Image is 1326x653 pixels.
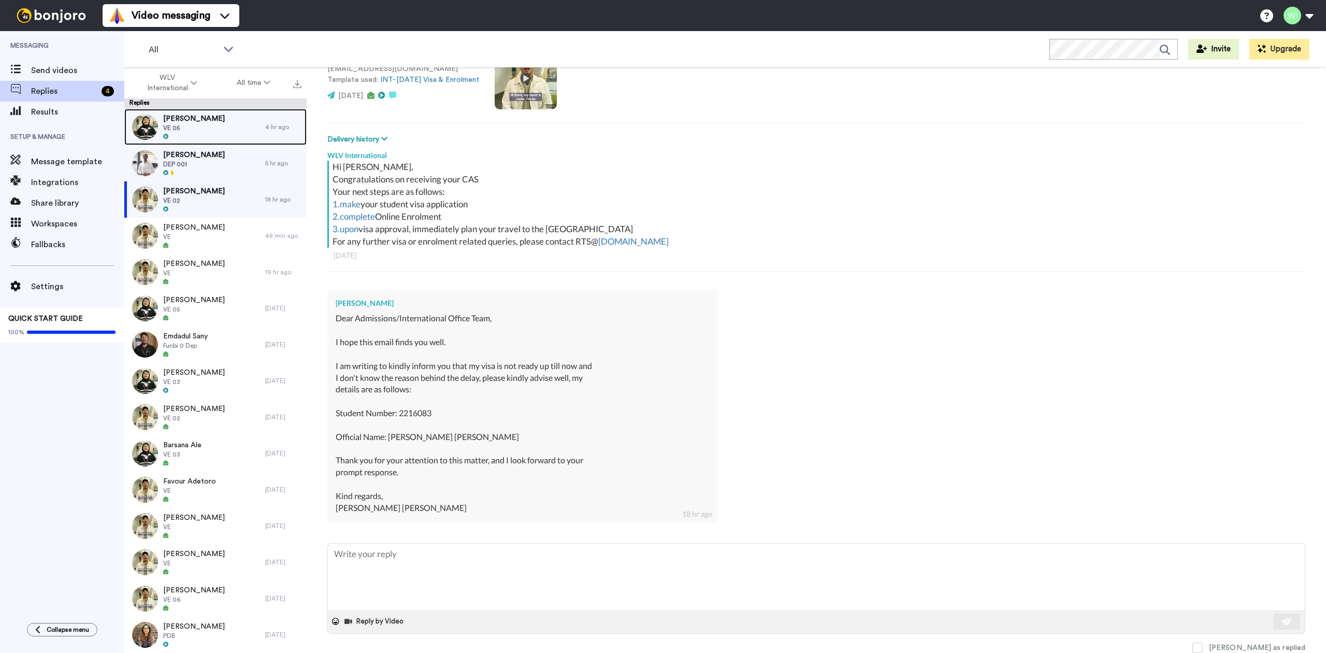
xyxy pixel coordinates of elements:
[327,64,479,86] p: [EMAIL_ADDRESS][DOMAIN_NAME] Template used:
[265,522,301,530] div: [DATE]
[333,161,1303,248] div: Hi [PERSON_NAME], Congratulations on receiving your CAS Your next steps are as follows: your stud...
[343,614,407,629] button: Reply by Video
[132,622,158,648] img: eb3f6b0b-1c98-4ed4-b5c0-a786a653e16c-thumb.jpg
[132,549,158,575] img: fe099ae8-6a25-44c7-a911-3ed0677335fc-thumb.jpg
[132,441,158,466] img: 22e093ee-6621-4089-9a64-2bb4a3293c61-thumb.jpg
[163,513,225,523] span: [PERSON_NAME]
[149,44,218,56] span: All
[31,238,124,251] span: Fallbacks
[124,580,307,617] a: [PERSON_NAME]VE 06[DATE]
[163,378,225,386] span: VE 03
[132,477,158,503] img: fe099ae8-6a25-44c7-a911-3ed0677335fc-thumb.jpg
[132,223,158,249] img: 0cc72c79-68ed-4baf-8cc6-5d21b1eef70a-thumb.jpg
[124,290,307,327] a: [PERSON_NAME]VE 05[DATE]
[132,150,158,176] img: 96206b34-541a-47b1-987b-93f7214ccb4b-thumb.jpg
[109,7,125,24] img: vm-color.svg
[163,124,225,132] span: VE 05
[124,472,307,508] a: Favour AdetoroVE[DATE]
[163,342,208,350] span: Funbi 0 Dep
[31,176,124,189] span: Integrations
[265,268,301,276] div: 19 hr ago
[163,222,225,233] span: [PERSON_NAME]
[1188,39,1239,60] button: Invite
[132,8,210,23] span: Video messaging
[163,621,225,632] span: [PERSON_NAME]
[31,85,97,97] span: Replies
[163,450,201,459] span: VE 03
[163,150,225,160] span: [PERSON_NAME]
[1209,643,1305,653] div: [PERSON_NAME] as replied
[265,413,301,421] div: [DATE]
[163,233,225,241] span: VE
[682,509,712,519] div: 18 hr ago
[163,186,225,196] span: [PERSON_NAME]
[163,196,225,205] span: VE 02
[124,399,307,435] a: [PERSON_NAME]VE 02[DATE]
[124,98,307,109] div: Replies
[163,487,216,495] span: VE
[334,250,1299,261] div: [DATE]
[265,195,301,204] div: 18 hr ago
[265,232,301,240] div: 48 min ago
[333,211,375,222] a: 2.complete
[217,74,291,92] button: All time
[163,523,225,531] span: VE
[47,626,89,634] span: Collapse menu
[147,73,189,93] span: WLV International
[163,269,225,277] span: VE
[336,298,710,308] div: [PERSON_NAME]
[102,86,114,96] div: 4
[124,181,307,218] a: [PERSON_NAME]VE 0218 hr ago
[31,155,124,168] span: Message template
[163,585,225,595] span: [PERSON_NAME]
[132,259,158,285] img: fe099ae8-6a25-44c7-a911-3ed0677335fc-thumb.jpg
[124,508,307,544] a: [PERSON_NAME]VE[DATE]
[293,80,301,88] img: export.svg
[163,549,225,559] span: [PERSON_NAME]
[265,449,301,458] div: [DATE]
[163,595,225,604] span: VE 06
[265,377,301,385] div: [DATE]
[124,435,307,472] a: Barsana AleVE 03[DATE]
[132,404,158,430] img: 62ddf3be-d088-421e-bd24-cb50b731b943-thumb.jpg
[380,76,479,83] a: INT-[DATE] Visa & Enrolment
[163,632,225,640] span: PDB
[31,280,124,293] span: Settings
[338,92,363,100] span: [DATE]
[31,106,124,118] span: Results
[265,631,301,639] div: [DATE]
[126,68,217,97] button: WLV International
[124,363,307,399] a: [PERSON_NAME]VE 03[DATE]
[31,197,124,209] span: Share library
[163,559,225,567] span: VE
[12,8,90,23] img: bj-logo-header-white.svg
[124,544,307,580] a: [PERSON_NAME]VE[DATE]
[265,340,301,349] div: [DATE]
[8,315,83,322] span: QUICK START GUIDE
[265,159,301,167] div: 5 hr ago
[163,113,225,124] span: [PERSON_NAME]
[132,187,158,212] img: 62ddf3be-d088-421e-bd24-cb50b731b943-thumb.jpg
[327,134,391,145] button: Delivery history
[132,513,158,539] img: fe099ae8-6a25-44c7-a911-3ed0677335fc-thumb.jpg
[163,476,216,487] span: Favour Adetoro
[124,145,307,181] a: [PERSON_NAME]DEP 0015 hr ago
[124,254,307,290] a: [PERSON_NAME]VE19 hr ago
[163,414,225,422] span: VE 02
[265,558,301,566] div: [DATE]
[163,259,225,269] span: [PERSON_NAME]
[1281,617,1293,626] img: send-white.svg
[8,328,24,336] span: 100%
[132,368,158,394] img: 22e093ee-6621-4089-9a64-2bb4a3293c61-thumb.jpg
[1249,39,1309,60] button: Upgrade
[265,304,301,313] div: [DATE]
[336,313,710,514] div: Dear Admissions/International Office Team, I hope this email finds you well. I am writing to kind...
[333,198,361,209] a: 1.make
[265,594,301,603] div: [DATE]
[290,75,305,91] button: Export all results that match these filters now.
[163,295,225,305] span: [PERSON_NAME]
[163,367,225,378] span: [PERSON_NAME]
[132,114,158,140] img: c5771198-484c-41a4-a086-442532575777-thumb.jpg
[163,404,225,414] span: [PERSON_NAME]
